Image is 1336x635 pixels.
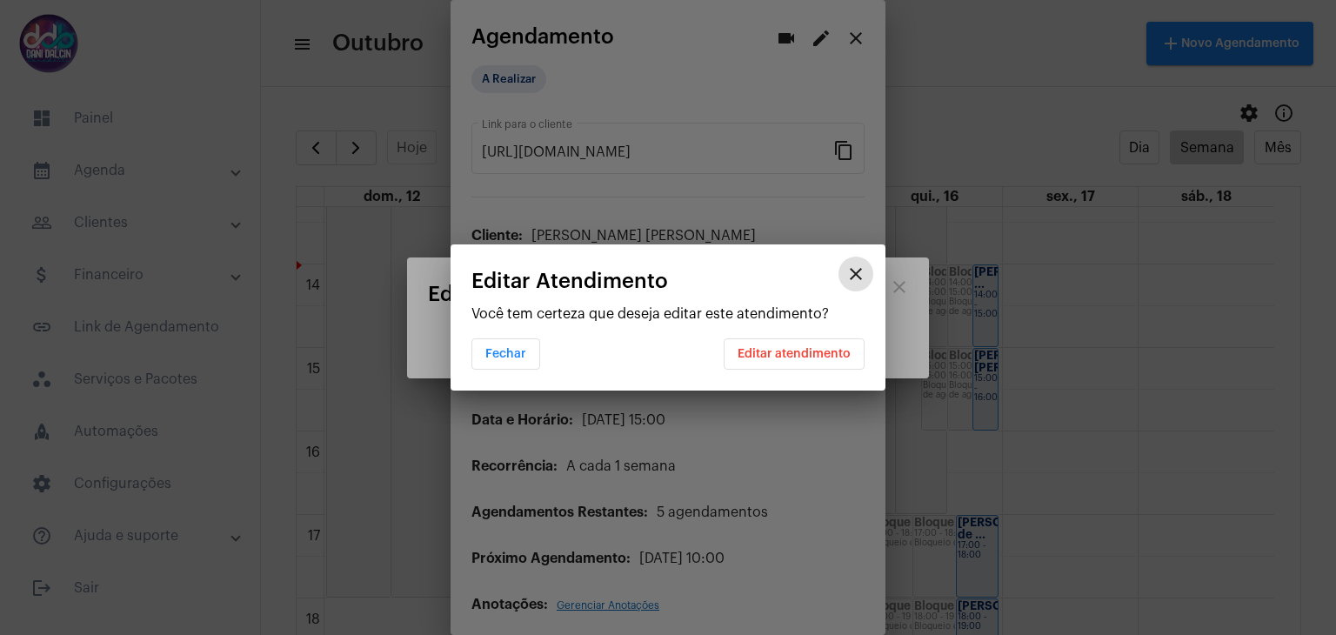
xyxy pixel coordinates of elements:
button: Fechar [471,338,540,370]
span: Editar atendimento [738,348,851,360]
p: Você tem certeza que deseja editar este atendimento? [471,306,865,322]
button: Editar atendimento [724,338,865,370]
mat-icon: close [845,264,866,284]
span: Fechar [485,348,526,360]
span: Editar Atendimento [471,270,668,292]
